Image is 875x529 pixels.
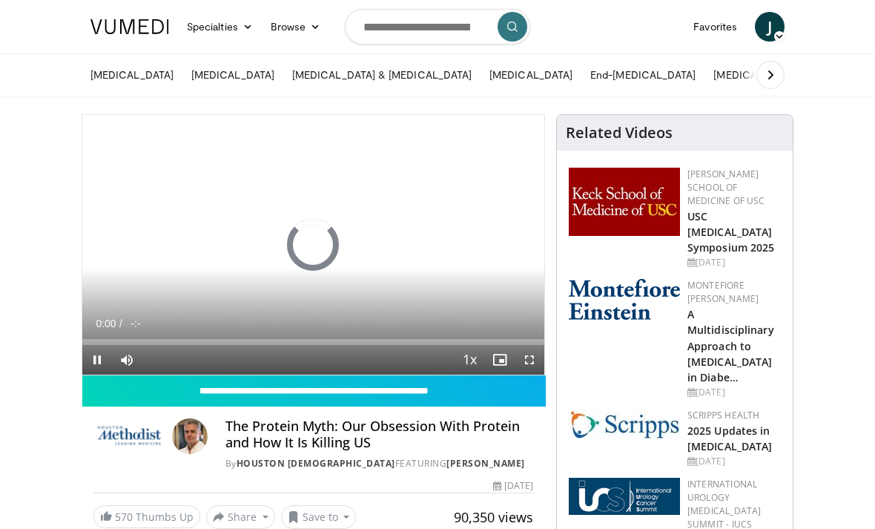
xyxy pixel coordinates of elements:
img: 62fb9566-9173-4071-bcb6-e47c745411c0.png.150x105_q85_autocrop_double_scale_upscale_version-0.2.png [569,478,680,515]
input: Search topics, interventions [345,9,530,45]
a: 570 Thumbs Up [93,505,200,528]
img: Avatar [172,418,208,454]
button: Enable picture-in-picture mode [485,345,515,375]
img: Houston Methodist [93,418,166,454]
img: VuMedi Logo [90,19,169,34]
h4: Related Videos [566,124,673,142]
button: Fullscreen [515,345,544,375]
a: Specialties [178,12,262,42]
a: [MEDICAL_DATA] & [MEDICAL_DATA] [283,60,481,90]
a: [MEDICAL_DATA] [82,60,182,90]
a: Houston [DEMOGRAPHIC_DATA] [237,457,395,470]
span: 0:00 [96,318,116,329]
div: [DATE] [687,256,781,269]
img: c9f2b0b7-b02a-4276-a72a-b0cbb4230bc1.jpg.150x105_q85_autocrop_double_scale_upscale_version-0.2.jpg [569,409,680,439]
div: [DATE] [493,479,533,493]
div: By FEATURING [225,457,533,470]
a: USC [MEDICAL_DATA] Symposium 2025 [687,209,774,254]
a: Scripps Health [687,409,759,421]
a: [MEDICAL_DATA] [182,60,283,90]
button: Share [206,505,275,529]
span: 90,350 views [454,508,533,526]
button: Mute [112,345,142,375]
a: Browse [262,12,330,42]
span: -:- [131,318,140,329]
video-js: Video Player [82,115,544,375]
a: [PERSON_NAME] [446,457,525,470]
a: J [755,12,785,42]
a: [PERSON_NAME] School of Medicine of USC [687,168,765,207]
span: / [119,318,122,329]
div: [DATE] [687,386,781,399]
a: Favorites [684,12,746,42]
div: [DATE] [687,455,781,468]
button: Pause [82,345,112,375]
img: b0142b4c-93a1-4b58-8f91-5265c282693c.png.150x105_q85_autocrop_double_scale_upscale_version-0.2.png [569,279,680,320]
a: [MEDICAL_DATA] [481,60,581,90]
a: Montefiore [PERSON_NAME] [687,279,759,305]
a: End-[MEDICAL_DATA] [581,60,704,90]
img: 7b941f1f-d101-407a-8bfa-07bd47db01ba.png.150x105_q85_autocrop_double_scale_upscale_version-0.2.jpg [569,168,680,236]
button: Save to [281,505,357,529]
a: A Multidisciplinary Approach to [MEDICAL_DATA] in Diabe… [687,307,774,384]
a: 2025 Updates in [MEDICAL_DATA] [687,424,772,453]
span: 570 [115,510,133,524]
button: Playback Rate [455,345,485,375]
a: [MEDICAL_DATA] [704,60,805,90]
h4: The Protein Myth: Our Obsession With Protein and How It Is Killing US [225,418,533,450]
div: Progress Bar [82,339,544,345]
